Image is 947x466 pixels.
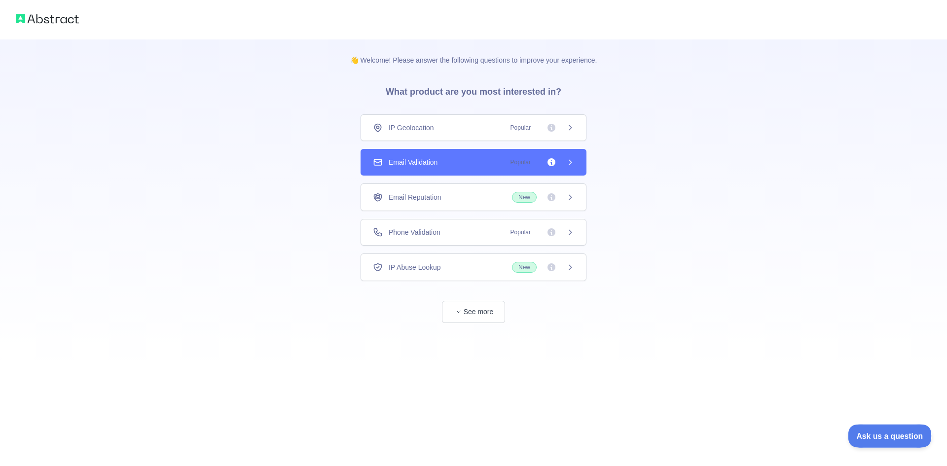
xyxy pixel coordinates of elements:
[389,157,437,167] span: Email Validation
[848,424,932,447] iframe: Toggle Customer Support
[389,262,441,272] span: IP Abuse Lookup
[512,192,537,203] span: New
[16,12,79,26] img: Abstract logo
[505,227,537,237] span: Popular
[334,39,613,65] p: 👋 Welcome! Please answer the following questions to improve your experience.
[505,123,537,133] span: Popular
[442,301,505,323] button: See more
[505,157,537,167] span: Popular
[512,262,537,273] span: New
[370,65,577,114] h3: What product are you most interested in?
[389,123,434,133] span: IP Geolocation
[389,192,441,202] span: Email Reputation
[389,227,440,237] span: Phone Validation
